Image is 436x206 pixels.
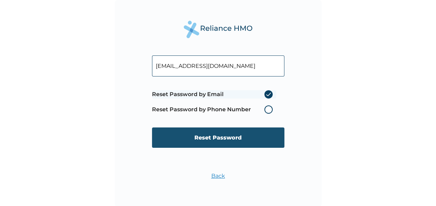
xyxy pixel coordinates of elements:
[211,173,225,179] a: Back
[152,127,284,148] input: Reset Password
[152,90,276,99] label: Reset Password by Email
[152,55,284,76] input: Your Enrollee ID or Email Address
[152,105,276,114] label: Reset Password by Phone Number
[152,87,276,117] span: Password reset method
[184,21,253,38] img: Reliance Health's Logo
